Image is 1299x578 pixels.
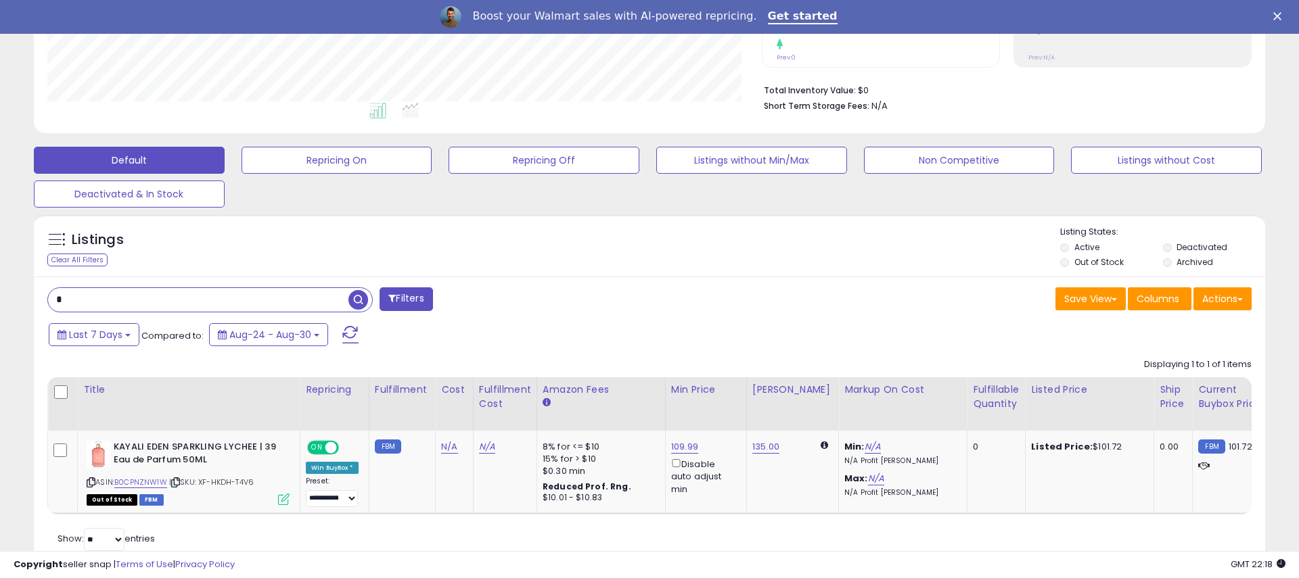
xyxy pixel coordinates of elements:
b: Reduced Prof. Rng. [543,481,631,492]
label: Active [1074,241,1099,253]
div: Listed Price [1031,383,1148,397]
small: FBM [1198,439,1225,454]
b: Listed Price: [1031,440,1093,453]
div: Min Price [671,383,741,397]
a: 109.99 [671,440,698,454]
div: Win BuyBox * [306,462,359,474]
button: Save View [1055,287,1126,310]
span: N/A [871,99,888,112]
b: Max: [844,472,868,485]
h5: Listings [72,231,124,249]
span: 2025-09-7 22:18 GMT [1231,558,1285,571]
div: ASIN: [87,441,290,504]
div: Preset: [306,477,359,507]
div: Clear All Filters [47,254,108,266]
a: N/A [868,472,884,485]
label: Archived [1177,256,1213,268]
label: Out of Stock [1074,256,1124,268]
span: Aug-24 - Aug-30 [229,328,311,341]
small: Prev: 0 [777,53,796,62]
span: OFF [337,442,359,454]
a: N/A [865,440,881,454]
button: Last 7 Days [49,323,139,346]
div: 0 [973,441,1015,453]
b: Min: [844,440,865,453]
span: FBM [139,494,164,506]
div: Ship Price [1160,383,1187,411]
a: Get started [768,9,838,24]
div: Close [1273,12,1287,20]
div: 15% for > $10 [543,453,655,465]
span: | SKU: XF-HKDH-T4V6 [169,477,254,487]
img: 41Ed2rnl4lL._SL40_.jpg [87,441,110,468]
button: Deactivated & In Stock [34,180,225,208]
th: The percentage added to the cost of goods (COGS) that forms the calculator for Min & Max prices. [839,377,967,431]
button: Listings without Min/Max [656,147,847,174]
div: Fulfillment Cost [479,383,531,411]
label: Deactivated [1177,241,1227,253]
span: Last 7 Days [69,328,122,341]
strong: Copyright [14,558,63,571]
span: 101.72 [1229,440,1252,453]
p: N/A Profit [PERSON_NAME] [844,488,957,498]
div: Disable auto adjust min [671,456,736,496]
div: $101.72 [1031,441,1143,453]
small: Prev: N/A [1028,53,1055,62]
a: Privacy Policy [175,558,235,571]
b: KAYALI EDEN SPARKLING LYCHEE | 39 Eau de Parfum 50ML [114,441,278,469]
li: $0 [764,81,1241,97]
img: Profile image for Adrian [440,6,461,28]
div: Amazon Fees [543,383,660,397]
small: Amazon Fees. [543,397,551,409]
b: Total Inventory Value: [764,85,856,96]
button: Repricing On [242,147,432,174]
a: N/A [479,440,495,454]
span: Show: entries [58,532,155,545]
button: Non Competitive [864,147,1055,174]
button: Listings without Cost [1071,147,1262,174]
i: Calculated using Dynamic Max Price. [821,441,828,450]
button: Columns [1128,287,1191,310]
div: Repricing [306,383,363,397]
div: Markup on Cost [844,383,961,397]
div: Fulfillment [375,383,430,397]
div: Cost [441,383,468,397]
a: B0CPNZNW1W [114,477,167,488]
div: seller snap | | [14,558,235,571]
p: N/A Profit [PERSON_NAME] [844,456,957,466]
a: 135.00 [752,440,779,454]
button: Default [34,147,225,174]
a: Terms of Use [116,558,173,571]
div: [PERSON_NAME] [752,383,833,397]
div: 8% for <= $10 [543,441,655,453]
span: Compared to: [141,329,204,342]
p: Listing States: [1060,226,1264,239]
div: Fulfillable Quantity [973,383,1020,411]
button: Repricing Off [449,147,639,174]
span: All listings that are currently out of stock and unavailable for purchase on Amazon [87,494,137,506]
a: N/A [441,440,457,454]
div: Title [83,383,294,397]
div: $10.01 - $10.83 [543,492,655,504]
button: Aug-24 - Aug-30 [209,323,328,346]
div: Current Buybox Price [1198,383,1268,411]
div: 0.00 [1160,441,1182,453]
button: Actions [1193,287,1252,310]
span: Columns [1137,292,1179,306]
small: FBM [375,439,401,454]
span: ON [309,442,325,454]
div: $0.30 min [543,465,655,477]
div: Boost your Walmart sales with AI-powered repricing. [472,9,756,23]
div: Displaying 1 to 1 of 1 items [1144,358,1252,371]
b: Short Term Storage Fees: [764,100,869,112]
button: Filters [380,287,432,311]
